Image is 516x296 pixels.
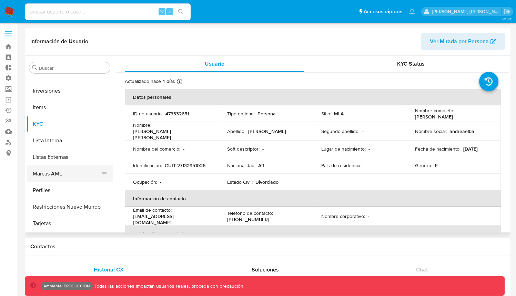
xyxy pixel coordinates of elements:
[125,190,501,207] th: Información de contacto
[255,179,279,185] p: Divorciado
[227,146,260,152] p: Soft descriptor :
[362,128,364,134] p: -
[321,111,331,117] p: Sitio :
[409,9,415,15] a: Notificaciones
[227,162,255,169] p: Nacionalidad :
[397,60,425,68] span: KYC Status
[364,162,365,169] p: -
[125,226,501,242] th: Verificación y cumplimiento
[133,162,162,169] p: Identificación :
[133,179,157,185] p: Ocupación :
[25,7,191,16] input: Buscar usuario o caso...
[321,162,361,169] p: País de residencia :
[159,8,164,15] span: ⌥
[463,146,478,152] p: [DATE]
[421,33,505,50] button: Ver Mirada por Persona
[504,8,511,15] a: Salir
[174,7,188,17] button: search-icon
[227,179,253,185] p: Estado Civil :
[449,128,474,134] p: andreaelba
[227,216,269,222] p: [PHONE_NUMBER]
[252,266,279,274] span: Soluciones
[133,128,208,141] p: [PERSON_NAME] [PERSON_NAME]
[169,8,171,15] span: s
[415,128,447,134] p: Nombre social :
[248,128,286,134] p: [PERSON_NAME]
[334,111,344,117] p: MLA
[160,179,161,185] p: -
[27,165,107,182] button: Marcas AML
[133,146,180,152] p: Nombre del comercio :
[27,149,113,165] button: Listas Externas
[32,65,38,70] button: Buscar
[133,122,151,128] p: Nombre :
[227,128,245,134] p: Apellido :
[364,8,402,15] span: Accesos rápidos
[227,111,255,117] p: Tipo entidad :
[125,78,175,85] p: Actualizado hace 4 días
[30,38,88,45] h1: Información de Usuario
[165,162,205,169] p: CUIT 27132951026
[368,146,370,152] p: -
[27,83,113,99] button: Inversiones
[416,266,428,274] span: Chat
[183,146,184,152] p: -
[262,146,264,152] p: -
[432,8,502,15] p: jorge.diazserrato@mercadolibre.com.co
[43,285,90,287] p: Ambiente: PRODUCCIÓN
[133,213,208,226] p: [EMAIL_ADDRESS][DOMAIN_NAME]
[27,116,113,132] button: KYC
[27,215,113,232] button: Tarjetas
[30,243,505,250] h1: Contactos
[205,60,224,68] span: Usuario
[430,33,489,50] span: Ver Mirada por Persona
[39,65,107,71] input: Buscar
[415,114,453,120] p: [PERSON_NAME]
[415,146,461,152] p: Fecha de nacimiento :
[27,132,113,149] button: Lista Interna
[94,266,124,274] span: Historial CX
[133,207,172,213] p: Email de contacto :
[27,99,113,116] button: Items
[165,111,189,117] p: 473332651
[321,146,366,152] p: Lugar de nacimiento :
[321,213,365,219] p: Nombre corporativo :
[258,162,264,169] p: AR
[125,89,501,105] th: Datos personales
[27,182,113,199] button: Perfiles
[227,210,273,216] p: Teléfono de contacto :
[368,213,369,219] p: -
[415,162,432,169] p: Género :
[435,162,438,169] p: F
[321,128,360,134] p: Segundo apellido :
[133,111,163,117] p: ID de usuario :
[93,283,244,289] p: Todas las acciones impactan usuarios reales, proceda con precaución.
[257,111,276,117] p: Persona
[415,107,454,114] p: Nombre completo :
[27,199,113,215] button: Restricciones Nuevo Mundo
